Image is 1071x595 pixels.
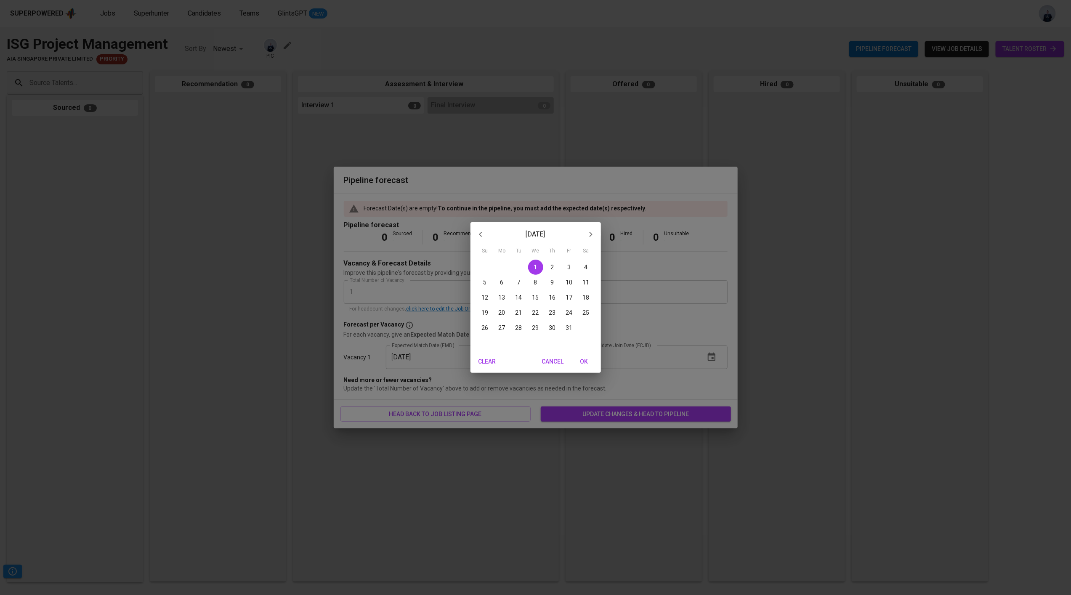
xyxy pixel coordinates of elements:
p: 3 [568,263,571,271]
button: 27 [494,320,510,335]
button: 31 [562,320,577,335]
button: OK [571,354,598,369]
button: 21 [511,305,526,320]
span: Mo [494,247,510,255]
p: 15 [532,293,539,302]
p: 16 [549,293,556,302]
button: 1 [528,260,543,275]
p: 5 [484,278,487,287]
button: 20 [494,305,510,320]
p: 8 [534,278,537,287]
button: 25 [579,305,594,320]
p: 23 [549,308,556,317]
p: 21 [516,308,522,317]
p: 29 [532,324,539,332]
p: 18 [583,293,590,302]
p: 22 [532,308,539,317]
button: 11 [579,275,594,290]
p: 1 [534,263,537,271]
p: 14 [516,293,522,302]
p: 27 [499,324,505,332]
p: 11 [583,278,590,287]
p: 26 [482,324,489,332]
button: Cancel [539,354,567,369]
button: 5 [478,275,493,290]
button: 16 [545,290,560,305]
p: 17 [566,293,573,302]
button: 29 [528,320,543,335]
button: 2 [545,260,560,275]
p: 6 [500,278,504,287]
button: 4 [579,260,594,275]
span: Clear [477,356,497,367]
button: 3 [562,260,577,275]
button: 6 [494,275,510,290]
span: OK [574,356,594,367]
span: Cancel [542,356,564,367]
button: 8 [528,275,543,290]
span: Fr [562,247,577,255]
p: 30 [549,324,556,332]
button: 23 [545,305,560,320]
button: Clear [474,354,501,369]
button: 26 [478,320,493,335]
p: [DATE] [491,229,581,239]
p: 25 [583,308,590,317]
p: 31 [566,324,573,332]
button: 24 [562,305,577,320]
p: 28 [516,324,522,332]
button: 13 [494,290,510,305]
p: 9 [551,278,554,287]
p: 19 [482,308,489,317]
button: 10 [562,275,577,290]
p: 10 [566,278,573,287]
button: 28 [511,320,526,335]
button: 15 [528,290,543,305]
button: 18 [579,290,594,305]
span: Sa [579,247,594,255]
p: 20 [499,308,505,317]
button: 7 [511,275,526,290]
span: We [528,247,543,255]
p: 7 [517,278,521,287]
span: Th [545,247,560,255]
p: 2 [551,263,554,271]
button: 22 [528,305,543,320]
button: 9 [545,275,560,290]
button: 19 [478,305,493,320]
button: 17 [562,290,577,305]
button: 30 [545,320,560,335]
button: 12 [478,290,493,305]
span: Su [478,247,493,255]
p: 4 [585,263,588,271]
p: 13 [499,293,505,302]
p: 12 [482,293,489,302]
span: Tu [511,247,526,255]
button: 14 [511,290,526,305]
p: 24 [566,308,573,317]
